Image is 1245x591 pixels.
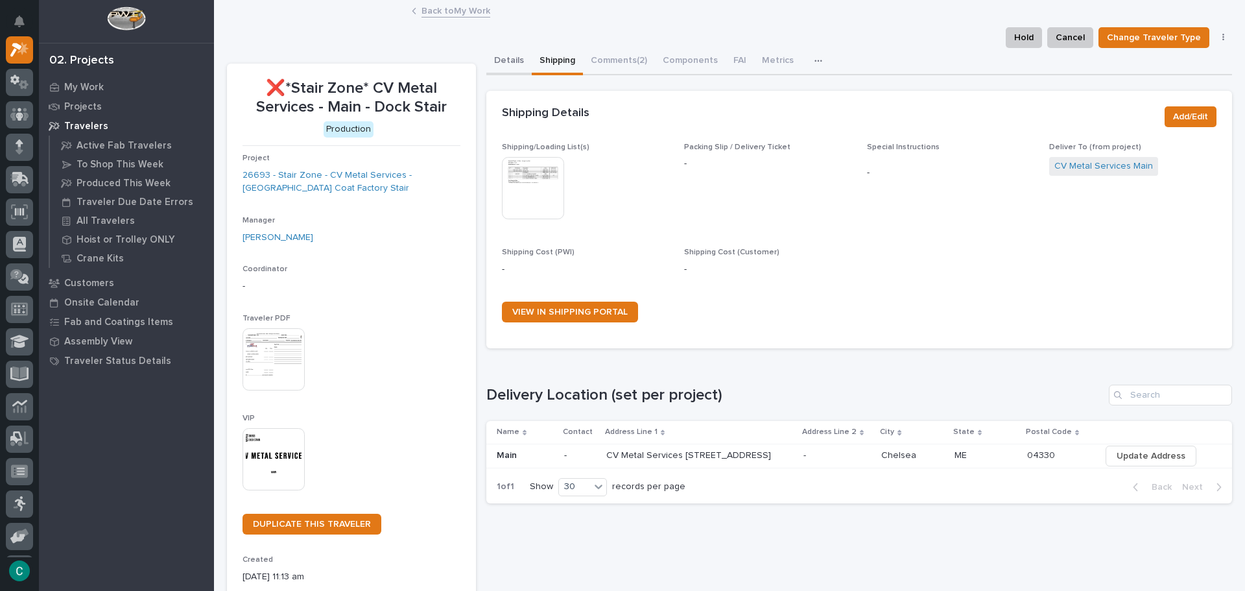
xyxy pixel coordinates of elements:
[77,178,171,189] p: Produced This Week
[502,302,638,322] a: VIEW IN SHIPPING PORTAL
[64,356,171,367] p: Traveler Status Details
[243,556,273,564] span: Created
[953,425,975,439] p: State
[1144,481,1172,493] span: Back
[64,121,108,132] p: Travelers
[1014,30,1034,45] span: Hold
[606,448,774,461] p: CV Metal Services [STREET_ADDRESS]
[39,332,214,351] a: Assembly View
[243,265,287,273] span: Coordinator
[502,143,589,151] span: Shipping/Loading List(s)
[1173,109,1208,125] span: Add/Edit
[1122,481,1177,493] button: Back
[867,143,940,151] span: Special Instructions
[1165,106,1216,127] button: Add/Edit
[39,351,214,370] a: Traveler Status Details
[502,106,589,121] h2: Shipping Details
[559,480,590,494] div: 30
[39,273,214,293] a: Customers
[502,248,575,256] span: Shipping Cost (PWI)
[1106,446,1196,466] button: Update Address
[532,48,583,75] button: Shipping
[64,82,104,93] p: My Work
[243,415,255,422] span: VIP
[50,174,214,192] a: Produced This Week
[502,263,669,276] p: -
[324,121,373,138] div: Production
[684,248,779,256] span: Shipping Cost (Customer)
[684,143,790,151] span: Packing Slip / Delivery Ticket
[243,79,460,117] p: ❌*Stair Zone* CV Metal Services - Main - Dock Stair
[64,297,139,309] p: Onsite Calendar
[684,157,851,171] p: -
[726,48,754,75] button: FAI
[243,570,460,584] p: [DATE] 11:13 am
[16,16,33,36] div: Notifications
[64,101,102,113] p: Projects
[77,234,175,246] p: Hoist or Trolley ONLY
[64,278,114,289] p: Customers
[881,448,919,461] p: Chelsea
[64,317,173,328] p: Fab and Coatings Items
[954,448,969,461] p: ME
[880,425,894,439] p: City
[253,520,371,529] span: DUPLICATE THIS TRAVELER
[803,448,809,461] p: -
[243,154,270,162] span: Project
[1054,160,1153,173] a: CV Metal Services Main
[243,280,460,293] p: -
[583,48,655,75] button: Comments (2)
[243,217,275,224] span: Manager
[530,481,553,492] p: Show
[1098,27,1209,48] button: Change Traveler Type
[612,481,685,492] p: records per page
[1117,448,1185,464] span: Update Address
[50,136,214,154] a: Active Fab Travelers
[50,193,214,211] a: Traveler Due Date Errors
[50,211,214,230] a: All Travelers
[867,166,1034,180] p: -
[684,263,851,276] p: -
[39,293,214,312] a: Onsite Calendar
[1026,425,1072,439] p: Postal Code
[486,48,532,75] button: Details
[1049,143,1141,151] span: Deliver To (from project)
[486,444,1233,468] tr: MainMain -CV Metal Services [STREET_ADDRESS]CV Metal Services [STREET_ADDRESS] -- ChelseaChelsea ...
[605,425,658,439] p: Address Line 1
[243,514,381,535] a: DUPLICATE THIS TRAVELER
[50,230,214,248] a: Hoist or Trolley ONLY
[802,425,857,439] p: Address Line 2
[1177,481,1232,493] button: Next
[497,448,519,461] p: Main
[512,308,628,317] span: VIEW IN SHIPPING PORTAL
[497,425,519,439] p: Name
[1182,481,1211,493] span: Next
[243,315,290,322] span: Traveler PDF
[107,6,145,30] img: Workspace Logo
[421,3,490,18] a: Back toMy Work
[563,425,593,439] p: Contact
[486,386,1104,405] h1: Delivery Location (set per project)
[754,48,801,75] button: Metrics
[655,48,726,75] button: Components
[77,215,135,227] p: All Travelers
[243,169,460,196] a: 26693 - Stair Zone - CV Metal Services - [GEOGRAPHIC_DATA] Coat Factory Stair
[39,97,214,116] a: Projects
[1056,30,1085,45] span: Cancel
[1006,27,1042,48] button: Hold
[1107,30,1201,45] span: Change Traveler Type
[1109,385,1232,405] input: Search
[50,249,214,267] a: Crane Kits
[77,253,124,265] p: Crane Kits
[39,116,214,136] a: Travelers
[39,312,214,332] a: Fab and Coatings Items
[50,155,214,173] a: To Shop This Week
[1027,448,1058,461] p: 04330
[243,231,313,245] a: [PERSON_NAME]
[564,450,596,461] p: -
[77,140,172,152] p: Active Fab Travelers
[6,8,33,35] button: Notifications
[64,336,132,348] p: Assembly View
[39,77,214,97] a: My Work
